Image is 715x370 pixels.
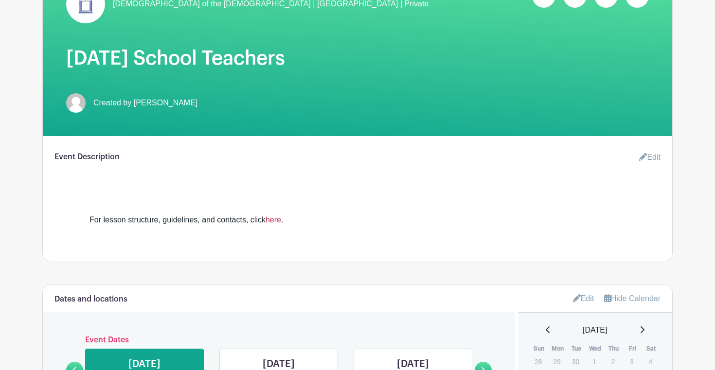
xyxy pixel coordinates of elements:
[548,344,567,353] th: Mon
[568,354,584,369] p: 30
[605,344,624,353] th: Thu
[530,344,549,353] th: Sun
[549,354,565,369] p: 29
[623,344,642,353] th: Fri
[631,148,661,167] a: Edit
[530,354,546,369] p: 28
[605,354,621,369] p: 2
[604,294,661,303] a: Hide Calendar
[567,344,586,353] th: Tue
[93,97,197,109] span: Created by [PERSON_NAME]
[54,295,127,304] h6: Dates and locations
[83,336,475,345] h6: Event Dates
[583,324,607,336] span: [DATE]
[586,354,602,369] p: 1
[573,290,594,306] a: Edit
[266,216,281,224] a: here
[586,344,605,353] th: Wed
[66,47,649,70] h1: [DATE] School Teachers
[89,214,626,226] div: For lesson structure, guidelines, and contacts, click .
[624,354,640,369] p: 3
[54,152,120,162] h6: Event Description
[642,344,661,353] th: Sat
[66,93,86,113] img: default-ce2991bfa6775e67f084385cd625a349d9dcbb7a52a09fb2fda1e96e2d18dcdb.png
[643,354,659,369] p: 4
